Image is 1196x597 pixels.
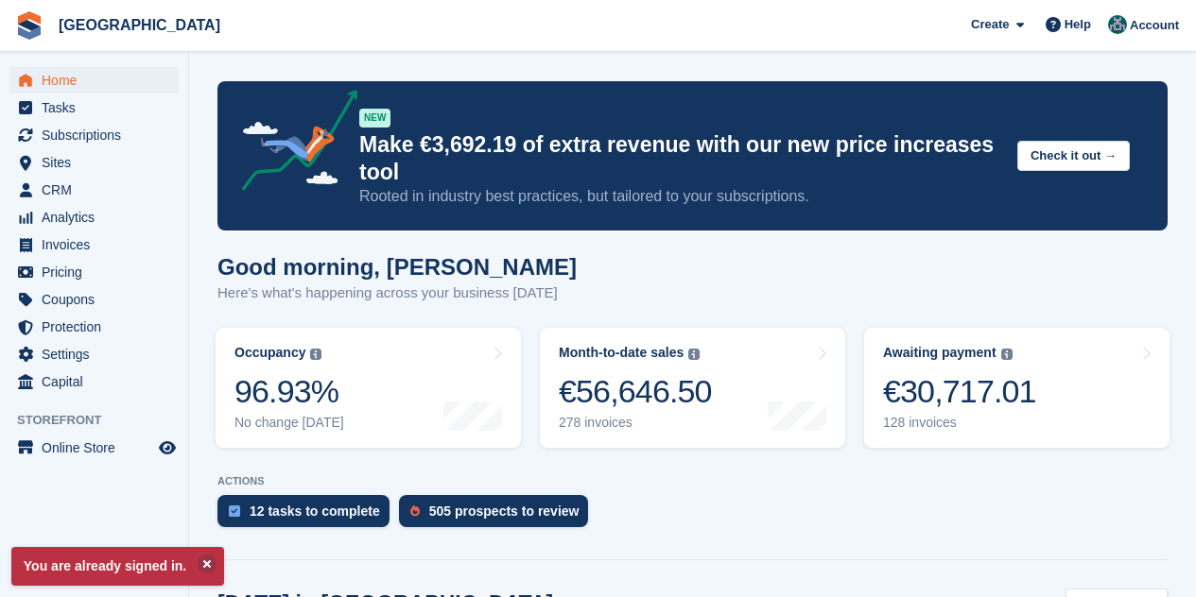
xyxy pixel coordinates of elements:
span: Protection [42,314,155,340]
a: menu [9,259,179,285]
button: Check it out → [1017,141,1130,172]
a: menu [9,314,179,340]
a: Preview store [156,436,179,459]
span: Account [1130,16,1179,35]
div: 278 invoices [559,415,712,431]
span: Create [971,15,1009,34]
span: Online Store [42,435,155,461]
p: You are already signed in. [11,547,224,586]
h1: Good morning, [PERSON_NAME] [217,254,577,280]
p: Rooted in industry best practices, but tailored to your subscriptions. [359,186,1002,207]
a: menu [9,435,179,461]
a: Awaiting payment €30,717.01 128 invoices [864,328,1170,448]
span: CRM [42,177,155,203]
span: Invoices [42,231,155,258]
div: 12 tasks to complete [250,503,380,519]
div: No change [DATE] [234,415,344,431]
a: menu [9,67,179,94]
span: Coupons [42,286,155,313]
div: NEW [359,109,390,128]
div: Awaiting payment [883,345,997,361]
div: 505 prospects to review [429,503,580,519]
img: task-75834270c22a3079a89374b754ae025e5fb1db73e45f91037f5363f120a921f8.svg [229,505,240,517]
div: Occupancy [234,345,305,361]
img: icon-info-grey-7440780725fd019a000dd9b08b2336e03edf1995a4989e88bcd33f0948082b44.svg [1001,349,1013,360]
a: menu [9,231,179,258]
a: 12 tasks to complete [217,495,399,537]
img: Željko Gobac [1108,15,1127,34]
a: menu [9,149,179,176]
a: menu [9,341,179,367]
a: menu [9,122,179,148]
div: 96.93% [234,372,344,411]
img: icon-info-grey-7440780725fd019a000dd9b08b2336e03edf1995a4989e88bcd33f0948082b44.svg [310,349,321,360]
img: price-adjustments-announcement-icon-8257ccfd72463d97f412b2fc003d46551f7dbcb40ab6d574587a9cd5c0d94... [226,90,358,197]
span: Sites [42,149,155,176]
a: menu [9,204,179,230]
div: Month-to-date sales [559,345,684,361]
img: stora-icon-8386f47178a22dfd0bd8f6a31ec36ba5ce8667c1dd55bd0f319d3a0aa187defe.svg [15,11,43,40]
img: icon-info-grey-7440780725fd019a000dd9b08b2336e03edf1995a4989e88bcd33f0948082b44.svg [688,349,700,360]
span: Tasks [42,94,155,121]
a: menu [9,94,179,121]
p: Here's what's happening across your business [DATE] [217,282,577,304]
p: ACTIONS [217,475,1168,487]
p: Make €3,692.19 of extra revenue with our new price increases tool [359,131,1002,186]
span: Help [1065,15,1091,34]
a: [GEOGRAPHIC_DATA] [51,9,228,41]
span: Capital [42,368,155,395]
div: €30,717.01 [883,372,1036,411]
span: Analytics [42,204,155,230]
span: Home [42,67,155,94]
a: Month-to-date sales €56,646.50 278 invoices [540,328,845,448]
a: menu [9,177,179,203]
a: Occupancy 96.93% No change [DATE] [216,328,521,448]
div: €56,646.50 [559,372,712,411]
img: prospect-51fa495bee0391a8d652442698ab0144808aea92771e9ea1ae160a38d050c398.svg [410,505,420,517]
span: Storefront [17,411,188,430]
span: Pricing [42,259,155,285]
a: menu [9,368,179,395]
span: Subscriptions [42,122,155,148]
span: Settings [42,341,155,367]
a: menu [9,286,179,313]
a: 505 prospects to review [399,495,598,537]
div: 128 invoices [883,415,1036,431]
